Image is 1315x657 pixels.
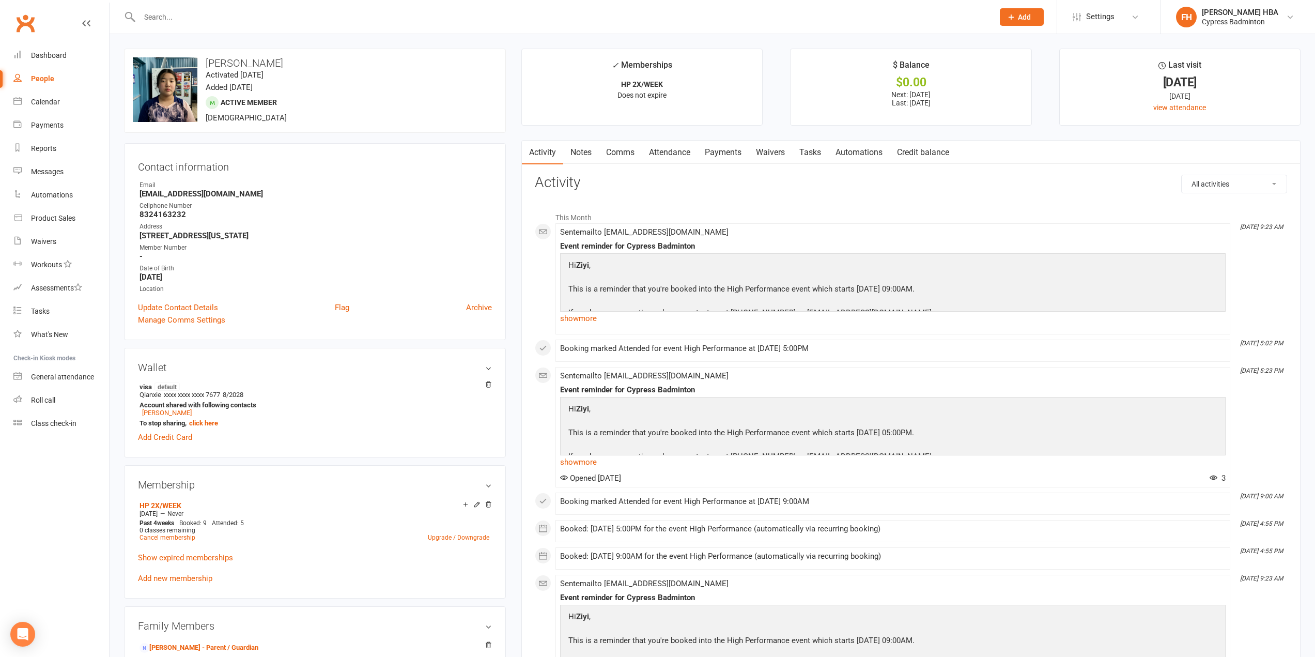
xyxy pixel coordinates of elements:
div: Booked: [DATE] 9:00AM for the event High Performance (automatically via recurring booking) [560,552,1226,561]
a: Waivers [749,141,792,164]
strong: To stop sharing, [140,419,487,427]
div: Calendar [31,98,60,106]
a: HP 2X/WEEK [140,501,181,510]
div: Email [140,180,492,190]
a: General attendance kiosk mode [13,365,109,389]
span: [DEMOGRAPHIC_DATA] [206,113,287,123]
p: If you have any questions please contact us at [PHONE_NUMBER] or [EMAIL_ADDRESS][DOMAIN_NAME]. [566,307,936,322]
div: Address [140,222,492,232]
a: Manage Comms Settings [138,314,225,326]
span: Sent email to [EMAIL_ADDRESS][DOMAIN_NAME] [560,579,729,588]
a: People [13,67,109,90]
a: Payments [698,141,749,164]
a: view attendance [1153,103,1206,112]
a: Archive [466,301,492,314]
div: Automations [31,191,73,199]
div: — [137,510,492,518]
a: Add Credit Card [138,431,192,444]
a: Messages [13,160,109,184]
div: Cellphone Number [140,201,492,211]
i: [DATE] 4:55 PM [1240,547,1283,555]
div: What's New [31,330,68,339]
i: ✓ [612,60,618,70]
a: Workouts [13,253,109,277]
a: Automations [13,184,109,207]
strong: Ziyi [576,404,589,414]
i: [DATE] 9:00 AM [1240,493,1283,500]
div: Open Intercom Messenger [10,622,35,647]
a: Add new membership [138,574,212,583]
p: Next: [DATE] Last: [DATE] [800,90,1022,107]
div: Roll call [31,396,55,404]
span: Past 4 [140,520,157,527]
div: [PERSON_NAME] HBA [1202,8,1278,17]
div: Date of Birth [140,264,492,273]
span: Settings [1086,5,1115,28]
p: If you have any questions please contact us at [PHONE_NUMBER] or [EMAIL_ADDRESS][DOMAIN_NAME]. [566,450,936,465]
a: Calendar [13,90,109,114]
strong: [STREET_ADDRESS][US_STATE] [140,231,492,240]
p: This is a reminder that you're booked into the High Performance event which starts [DATE] 09:00AM. [566,283,936,298]
span: Booked: 9 [179,520,207,527]
a: Notes [563,141,599,164]
a: Show expired memberships [138,553,233,562]
a: Activity [522,141,563,164]
i: [DATE] 5:02 PM [1240,340,1283,347]
a: Product Sales [13,207,109,230]
i: [DATE] 9:23 AM [1240,575,1283,582]
div: Last visit [1158,58,1201,77]
div: Booking marked Attended for event High Performance at [DATE] 9:00AM [560,497,1226,506]
div: General attendance [31,373,94,381]
a: Class kiosk mode [13,412,109,435]
span: 0 classes remaining [140,527,195,534]
div: Payments [31,121,64,129]
span: Does not expire [617,91,667,99]
div: Event reminder for Cypress Badminton [560,593,1226,602]
a: Tasks [13,300,109,323]
li: This Month [535,207,1287,223]
strong: visa [140,383,487,391]
h3: Membership [138,479,492,491]
span: Opened [DATE] [560,473,621,483]
a: Attendance [642,141,698,164]
i: [DATE] 9:23 AM [1240,223,1283,231]
a: Cancel membership [140,534,195,541]
span: Never [167,510,183,517]
div: Waivers [31,237,56,246]
a: Tasks [792,141,828,164]
li: Qianxie [138,381,492,429]
i: [DATE] 5:23 PM [1240,367,1283,374]
a: Upgrade / Downgrade [428,534,489,541]
a: Assessments [13,277,109,300]
a: [PERSON_NAME] [142,409,192,417]
p: This is a reminder that you're booked into the High Performance event which starts [DATE] 09:00AM. [566,634,936,649]
h3: Family Members [138,620,492,632]
div: weeks [137,520,177,527]
strong: [DATE] [140,272,492,282]
strong: Account shared with following contacts [140,401,487,409]
span: Sent email to [EMAIL_ADDRESS][DOMAIN_NAME] [560,371,729,380]
a: Flag [335,301,349,314]
span: 3 [1210,473,1226,483]
div: Location [140,284,492,294]
div: FH [1176,7,1197,27]
div: Memberships [612,58,672,78]
div: Event reminder for Cypress Badminton [560,386,1226,394]
a: Comms [599,141,642,164]
a: Automations [828,141,890,164]
h3: Contact information [138,157,492,173]
time: Activated [DATE] [206,70,264,80]
span: xxxx xxxx xxxx 7677 [164,391,220,399]
div: Cypress Badminton [1202,17,1278,26]
strong: Ziyi [576,261,589,270]
div: Messages [31,167,64,176]
a: What's New [13,323,109,346]
strong: 8324163232 [140,210,492,219]
a: Dashboard [13,44,109,67]
div: Dashboard [31,51,67,59]
div: $ Balance [893,58,930,77]
strong: Ziyi [576,612,589,621]
div: Product Sales [31,214,75,222]
a: show more [560,455,1226,469]
div: People [31,74,54,83]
